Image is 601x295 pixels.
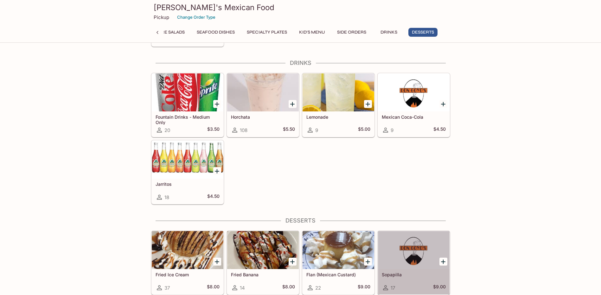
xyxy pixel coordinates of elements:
a: Jarritos18$4.50 [151,140,224,204]
button: Add Fountain Drinks - Medium Only [213,100,221,108]
h5: Horchata [231,114,295,120]
button: Add Horchata [289,100,297,108]
div: Fried Ice Cream [152,231,223,269]
span: 17 [391,285,395,291]
button: Add Jarritos [213,167,221,175]
span: 14 [240,285,245,291]
h3: [PERSON_NAME]'s Mexican Food [154,3,448,12]
button: Specialty Plates [243,28,291,37]
button: Drinks [375,28,403,37]
h5: Flan (Mexican Custard) [306,272,370,277]
h5: $9.00 [433,284,446,292]
h5: Fountain Drinks - Medium Only [156,114,220,125]
h5: $8.00 [282,284,295,292]
a: Lemonade9$5.00 [302,73,374,137]
h5: $4.50 [207,193,220,201]
h5: $5.00 [358,126,370,134]
span: 20 [164,127,170,133]
div: Lemonade [303,73,374,111]
div: Jarritos [152,141,223,179]
button: Side Orders [334,28,370,37]
button: Add Sopapilla [439,258,447,266]
h5: $3.50 [207,126,220,134]
div: Flan (Mexican Custard) [303,231,374,269]
span: 108 [240,127,247,133]
button: Add Mexican Coca-Cola [439,100,447,108]
button: Add Fried Ice Cream [213,258,221,266]
button: Add Flan (Mexican Custard) [364,258,372,266]
h5: Fried Ice Cream [156,272,220,277]
h5: $8.00 [207,284,220,292]
a: Horchata108$5.50 [227,73,299,137]
h5: $4.50 [433,126,446,134]
button: Desserts [408,28,438,37]
div: Mexican Coca-Cola [378,73,450,111]
span: 9 [391,127,393,133]
p: Pickup [154,14,169,20]
button: Add Lemonade [364,100,372,108]
h4: Drinks [151,60,450,66]
button: Add Fried Banana [289,258,297,266]
a: Fried Ice Cream37$8.00 [151,231,224,295]
button: Seafood Dishes [193,28,238,37]
a: Sopapilla17$9.00 [378,231,450,295]
span: 18 [164,194,169,200]
h5: Mexican Coca-Cola [382,114,446,120]
h4: Desserts [151,217,450,224]
a: Flan (Mexican Custard)22$9.00 [302,231,374,295]
h5: $5.50 [283,126,295,134]
h5: Sopapilla [382,272,446,277]
div: Fountain Drinks - Medium Only [152,73,223,111]
span: 9 [315,127,318,133]
div: Fried Banana [227,231,299,269]
a: Fountain Drinks - Medium Only20$3.50 [151,73,224,137]
h5: $9.00 [358,284,370,292]
span: 37 [164,285,170,291]
a: Fried Banana14$8.00 [227,231,299,295]
span: 22 [315,285,321,291]
a: Mexican Coca-Cola9$4.50 [378,73,450,137]
h5: Lemonade [306,114,370,120]
div: Horchata [227,73,299,111]
button: Change Order Type [174,12,218,22]
h5: Jarritos [156,181,220,187]
div: Sopapilla [378,231,450,269]
h5: Fried Banana [231,272,295,277]
button: Kid's Menu [296,28,329,37]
